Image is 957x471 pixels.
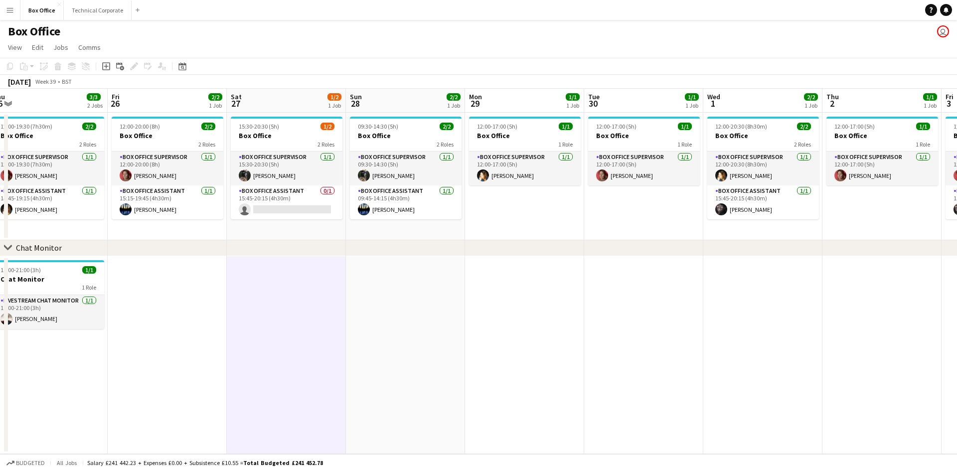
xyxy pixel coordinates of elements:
[320,123,334,130] span: 1/2
[440,123,454,130] span: 2/2
[558,141,573,148] span: 1 Role
[468,98,482,109] span: 29
[16,460,45,467] span: Budgeted
[797,123,811,130] span: 2/2
[350,131,462,140] h3: Box Office
[707,152,819,185] app-card-role: Box Office Supervisor1/112:00-20:30 (8h30m)[PERSON_NAME]
[231,185,342,219] app-card-role: Box Office Assistant0/115:45-20:15 (4h30m)
[112,152,223,185] app-card-role: Box Office Supervisor1/112:00-20:00 (8h)[PERSON_NAME]
[28,41,47,54] a: Edit
[350,152,462,185] app-card-role: Box Office Supervisor1/109:30-14:30 (5h)[PERSON_NAME]
[826,92,839,101] span: Thu
[229,98,242,109] span: 27
[62,78,72,85] div: BST
[469,152,581,185] app-card-role: Box Office Supervisor1/112:00-17:00 (5h)[PERSON_NAME]
[469,92,482,101] span: Mon
[112,117,223,219] div: 12:00-20:00 (8h)2/2Box Office2 RolesBox Office Supervisor1/112:00-20:00 (8h)[PERSON_NAME]Box Offi...
[79,141,96,148] span: 2 Roles
[49,41,72,54] a: Jobs
[588,117,700,185] app-job-card: 12:00-17:00 (5h)1/1Box Office1 RoleBox Office Supervisor1/112:00-17:00 (5h)[PERSON_NAME]
[82,123,96,130] span: 2/2
[112,92,120,101] span: Fri
[231,152,342,185] app-card-role: Box Office Supervisor1/115:30-20:30 (5h)[PERSON_NAME]
[469,131,581,140] h3: Box Office
[707,117,819,219] app-job-card: 12:00-20:30 (8h30m)2/2Box Office2 RolesBox Office Supervisor1/112:00-20:30 (8h30m)[PERSON_NAME]Bo...
[923,93,937,101] span: 1/1
[944,98,954,109] span: 3
[937,25,949,37] app-user-avatar: Millie Haldane
[348,98,362,109] span: 28
[120,123,160,130] span: 12:00-20:00 (8h)
[53,43,68,52] span: Jobs
[318,141,334,148] span: 2 Roles
[82,266,96,274] span: 1/1
[0,266,41,274] span: 18:00-21:00 (3h)
[231,92,242,101] span: Sat
[924,102,937,109] div: 1 Job
[685,102,698,109] div: 1 Job
[350,117,462,219] app-job-card: 09:30-14:30 (5h)2/2Box Office2 RolesBox Office Supervisor1/109:30-14:30 (5h)[PERSON_NAME]Box Offi...
[804,93,818,101] span: 2/2
[201,123,215,130] span: 2/2
[826,117,938,185] app-job-card: 12:00-17:00 (5h)1/1Box Office1 RoleBox Office Supervisor1/112:00-17:00 (5h)[PERSON_NAME]
[825,98,839,109] span: 2
[678,123,692,130] span: 1/1
[33,78,58,85] span: Week 39
[82,284,96,291] span: 1 Role
[231,131,342,140] h3: Box Office
[55,459,79,467] span: All jobs
[469,117,581,185] app-job-card: 12:00-17:00 (5h)1/1Box Office1 RoleBox Office Supervisor1/112:00-17:00 (5h)[PERSON_NAME]
[198,141,215,148] span: 2 Roles
[74,41,105,54] a: Comms
[826,131,938,140] h3: Box Office
[588,152,700,185] app-card-role: Box Office Supervisor1/112:00-17:00 (5h)[PERSON_NAME]
[685,93,699,101] span: 1/1
[715,123,767,130] span: 12:00-20:30 (8h30m)
[87,102,103,109] div: 2 Jobs
[706,98,720,109] span: 1
[350,185,462,219] app-card-role: Box Office Assistant1/109:45-14:15 (4h30m)[PERSON_NAME]
[566,93,580,101] span: 1/1
[566,102,579,109] div: 1 Job
[447,102,460,109] div: 1 Job
[804,102,817,109] div: 1 Job
[707,185,819,219] app-card-role: Box Office Assistant1/115:45-20:15 (4h30m)[PERSON_NAME]
[8,77,31,87] div: [DATE]
[32,43,43,52] span: Edit
[20,0,64,20] button: Box Office
[358,123,398,130] span: 09:30-14:30 (5h)
[231,117,342,219] app-job-card: 15:30-20:30 (5h)1/2Box Office2 RolesBox Office Supervisor1/115:30-20:30 (5h)[PERSON_NAME]Box Offi...
[16,243,62,253] div: Chat Monitor
[112,185,223,219] app-card-role: Box Office Assistant1/115:15-19:45 (4h30m)[PERSON_NAME]
[834,123,875,130] span: 12:00-17:00 (5h)
[78,43,101,52] span: Comms
[5,458,46,469] button: Budgeted
[826,152,938,185] app-card-role: Box Office Supervisor1/112:00-17:00 (5h)[PERSON_NAME]
[327,93,341,101] span: 1/2
[707,131,819,140] h3: Box Office
[4,41,26,54] a: View
[707,92,720,101] span: Wed
[110,98,120,109] span: 26
[946,92,954,101] span: Fri
[587,98,600,109] span: 30
[243,459,323,467] span: Total Budgeted £241 452.78
[596,123,637,130] span: 12:00-17:00 (5h)
[437,141,454,148] span: 2 Roles
[239,123,279,130] span: 15:30-20:30 (5h)
[559,123,573,130] span: 1/1
[794,141,811,148] span: 2 Roles
[87,459,323,467] div: Salary £241 442.23 + Expenses £0.00 + Subsistence £10.55 =
[916,123,930,130] span: 1/1
[112,131,223,140] h3: Box Office
[677,141,692,148] span: 1 Role
[588,131,700,140] h3: Box Office
[87,93,101,101] span: 3/3
[64,0,132,20] button: Technical Corporate
[208,93,222,101] span: 2/2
